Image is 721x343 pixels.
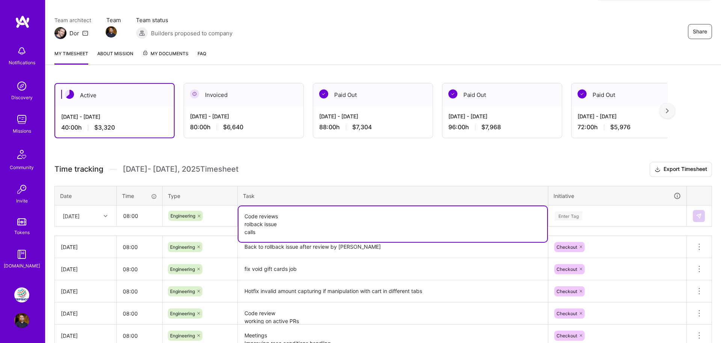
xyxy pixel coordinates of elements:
[313,83,433,106] div: Paid Out
[11,94,33,101] div: Discovery
[319,89,328,98] img: Paid Out
[170,289,195,294] span: Engineering
[117,281,162,301] input: HH:MM
[448,123,556,131] div: 96:00 h
[136,16,232,24] span: Team status
[61,310,110,317] div: [DATE]
[238,303,547,324] textarea: Code review working on active PRs
[61,287,110,295] div: [DATE]
[448,112,556,120] div: [DATE] - [DATE]
[55,84,174,107] div: Active
[238,186,548,205] th: Task
[610,123,630,131] span: $5,976
[13,127,31,135] div: Missions
[151,29,232,37] span: Builders proposed to company
[4,262,40,270] div: [DOMAIN_NAME]
[696,213,702,219] img: Submit
[97,50,133,65] a: About Mission
[117,259,162,279] input: HH:MM
[578,112,685,120] div: [DATE] - [DATE]
[190,112,297,120] div: [DATE] - [DATE]
[142,50,189,65] a: My Documents
[142,50,189,58] span: My Documents
[170,311,195,316] span: Engineering
[55,186,117,205] th: Date
[319,112,427,120] div: [DATE] - [DATE]
[557,289,577,294] span: Checkout
[17,218,26,225] img: tokens
[16,197,28,205] div: Invite
[94,124,115,131] span: $3,320
[481,123,501,131] span: $7,968
[61,332,110,340] div: [DATE]
[170,266,195,272] span: Engineering
[104,214,107,218] i: icon Chevron
[9,59,35,66] div: Notifications
[14,79,29,94] img: discovery
[117,206,162,226] input: HH:MM
[666,108,669,113] img: right
[65,90,74,99] img: Active
[14,112,29,127] img: teamwork
[163,186,238,205] th: Type
[106,26,117,38] img: Team Member Avatar
[557,244,577,250] span: Checkout
[170,213,195,219] span: Engineering
[63,212,80,220] div: [DATE]
[14,44,29,59] img: bell
[557,311,577,316] span: Checkout
[61,124,168,131] div: 40:00 h
[554,192,681,200] div: Initiative
[555,210,582,222] div: Enter Tag
[82,30,88,36] i: icon Mail
[238,237,547,257] textarea: Back to rollback issue after review by [PERSON_NAME]
[14,287,29,302] img: PepsiCo: SodaStream Intl. 2024 AOP
[14,247,29,262] img: guide book
[54,165,103,174] span: Time tracking
[319,123,427,131] div: 88:00 h
[448,89,457,98] img: Paid Out
[54,16,91,24] span: Team architect
[12,313,31,328] a: User Avatar
[184,83,303,106] div: Invoiced
[170,333,195,338] span: Engineering
[61,243,110,251] div: [DATE]
[122,192,157,200] div: Time
[54,50,88,65] a: My timesheet
[14,182,29,197] img: Invite
[13,145,31,163] img: Community
[14,313,29,328] img: User Avatar
[578,123,685,131] div: 72:00 h
[650,162,712,177] button: Export Timesheet
[61,265,110,273] div: [DATE]
[693,28,707,35] span: Share
[238,281,547,302] textarea: Hotfix invalid amount capturing if manipulation with cart in different tabs
[198,50,206,65] a: FAQ
[117,237,162,257] input: HH:MM
[69,29,79,37] div: Dor
[12,287,31,302] a: PepsiCo: SodaStream Intl. 2024 AOP
[352,123,372,131] span: $7,304
[557,266,577,272] span: Checkout
[655,166,661,174] i: icon Download
[61,113,168,121] div: [DATE] - [DATE]
[442,83,562,106] div: Paid Out
[136,27,148,39] img: Builders proposed to company
[190,123,297,131] div: 80:00 h
[15,15,30,29] img: logo
[10,163,34,171] div: Community
[106,16,121,24] span: Team
[14,228,30,236] div: Tokens
[170,244,195,250] span: Engineering
[688,24,712,39] button: Share
[190,89,199,98] img: Invoiced
[572,83,691,106] div: Paid Out
[54,27,66,39] img: Team Architect
[238,206,547,242] textarea: Code reviews rolback issue calls
[123,165,238,174] span: [DATE] - [DATE] , 2025 Timesheet
[557,333,577,338] span: Checkout
[117,304,162,323] input: HH:MM
[578,89,587,98] img: Paid Out
[223,123,243,131] span: $6,640
[106,26,116,38] a: Team Member Avatar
